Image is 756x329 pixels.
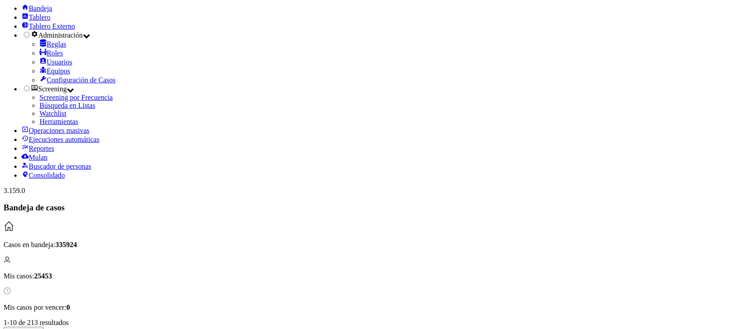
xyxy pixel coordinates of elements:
[22,171,65,179] a: Consolidado
[31,85,74,93] label: Screening
[24,32,30,38] input: Administración
[39,76,116,84] a: Configuración de Casos
[22,162,91,170] a: Buscador de personas
[47,58,72,66] span: Usuarios
[47,76,116,84] span: Configuración de Casos
[47,49,63,57] span: Roles
[22,4,52,12] a: Bandeja
[39,40,66,48] a: Reglas
[39,110,66,117] a: Watchlist
[29,136,100,143] span: Ejecuciones automáticas
[47,67,70,75] span: Equipos
[4,187,25,194] span: 3.159.0
[29,154,48,161] span: Mulan
[39,49,63,57] a: Roles
[38,31,83,39] span: Administración
[31,31,90,39] label: Administración
[29,4,52,12] span: Bandeja
[29,171,65,179] span: Consolidado
[29,162,91,170] span: Buscador de personas
[39,67,70,75] a: Equipos
[22,13,51,21] a: Tablero
[39,94,113,101] a: Screening por Frecuencia
[29,22,75,30] span: Tablero Externo
[22,22,75,30] a: Tablero Externo
[22,145,54,152] a: Reportes
[29,13,51,21] span: Tablero
[47,40,66,48] span: Reglas
[39,118,78,125] a: Herramientas
[38,85,67,93] span: Screening
[29,145,54,152] span: Reportes
[29,127,90,134] span: Operaciones masivas
[24,85,30,91] input: Screening
[22,154,48,161] a: Mulan
[39,58,72,66] a: Usuarios
[39,102,95,109] a: Búsqueda en Listas
[22,136,100,143] a: Ejecuciones automáticas
[22,127,90,134] a: Operaciones masivas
